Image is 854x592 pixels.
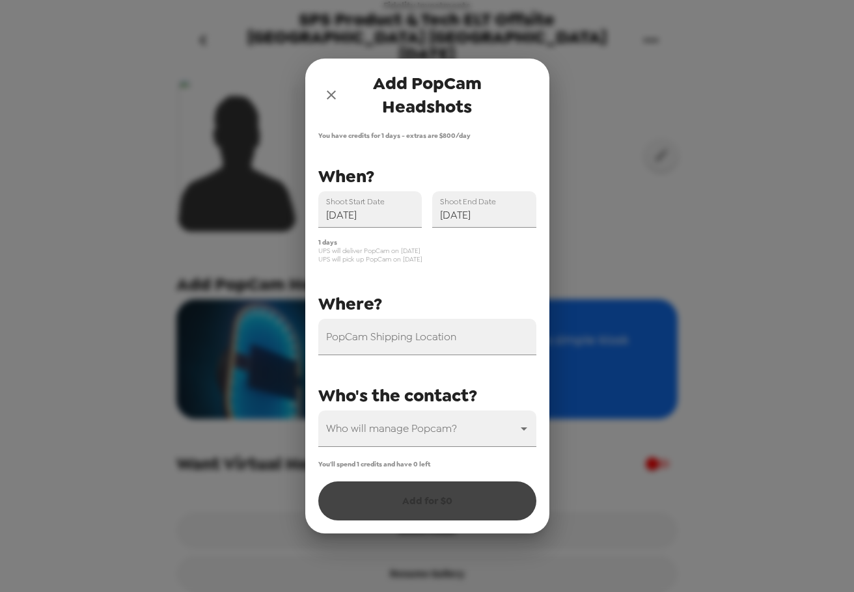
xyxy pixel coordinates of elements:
label: Shoot End Date [440,196,496,207]
span: You have credits for 1 days - extras are $ 800 /day [318,131,536,140]
input: Choose date, selected date is Oct 7, 2025 [432,191,536,228]
label: Shoot Start Date [326,196,384,207]
span: When? [318,165,374,188]
span: UPS will pick up PopCam on [DATE] [318,255,536,263]
span: Where? [318,292,382,316]
span: Add PopCam Headshots [344,72,510,118]
input: Choose date, selected date is Oct 7, 2025 [318,191,422,228]
span: You'll spend 1 credits and have 0 left [318,460,430,468]
span: 1 days [318,238,536,247]
button: close [318,82,344,108]
span: UPS will deliver PopCam on [DATE] [318,247,536,255]
span: Who's the contact? [318,384,477,407]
